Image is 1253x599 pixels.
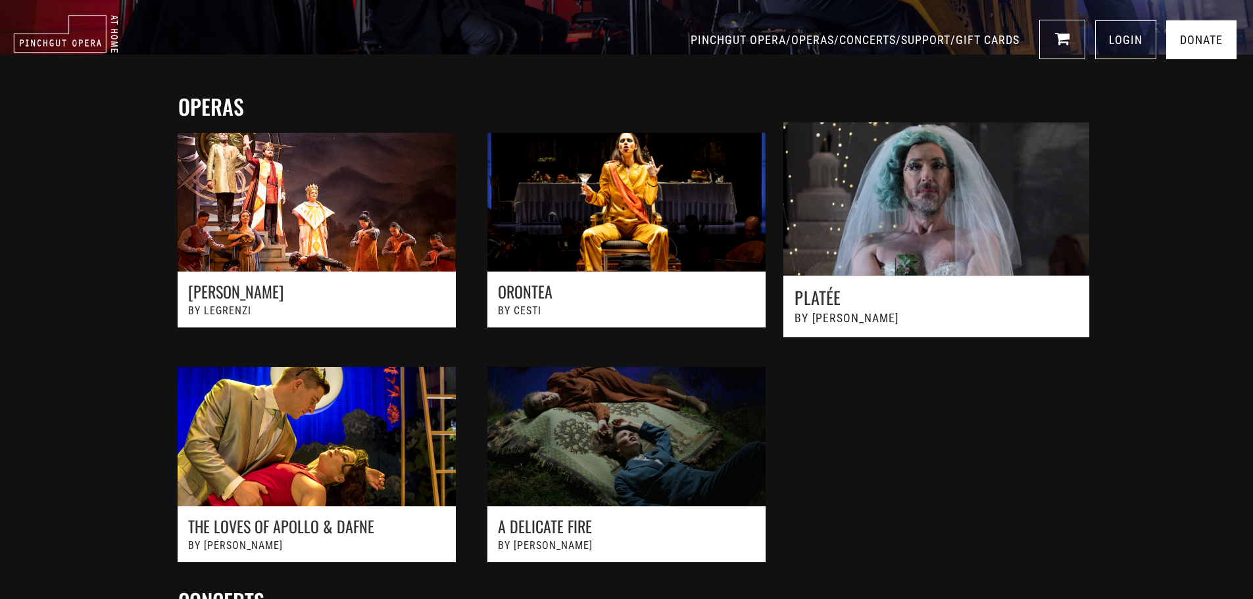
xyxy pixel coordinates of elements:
span: / / / / [691,33,1023,47]
h2: operas [178,94,1082,119]
a: LOGIN [1095,20,1156,59]
a: Donate [1166,20,1237,59]
a: PINCHGUT OPERA [691,33,786,47]
img: pinchgut_at_home_negative_logo.svg [13,14,118,53]
a: SUPPORT [901,33,950,47]
a: CONCERTS [839,33,896,47]
a: GIFT CARDS [956,33,1020,47]
a: OPERAS [791,33,834,47]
